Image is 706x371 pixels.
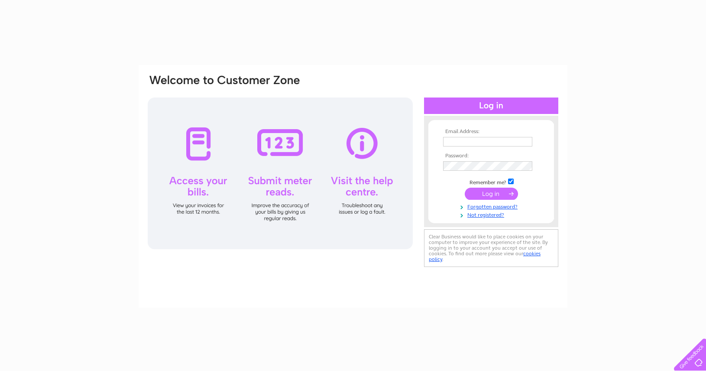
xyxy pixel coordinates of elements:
[441,129,541,135] th: Email Address:
[443,210,541,218] a: Not registered?
[441,153,541,159] th: Password:
[443,202,541,210] a: Forgotten password?
[441,177,541,186] td: Remember me?
[465,188,518,200] input: Submit
[424,229,558,267] div: Clear Business would like to place cookies on your computer to improve your experience of the sit...
[429,251,541,262] a: cookies policy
